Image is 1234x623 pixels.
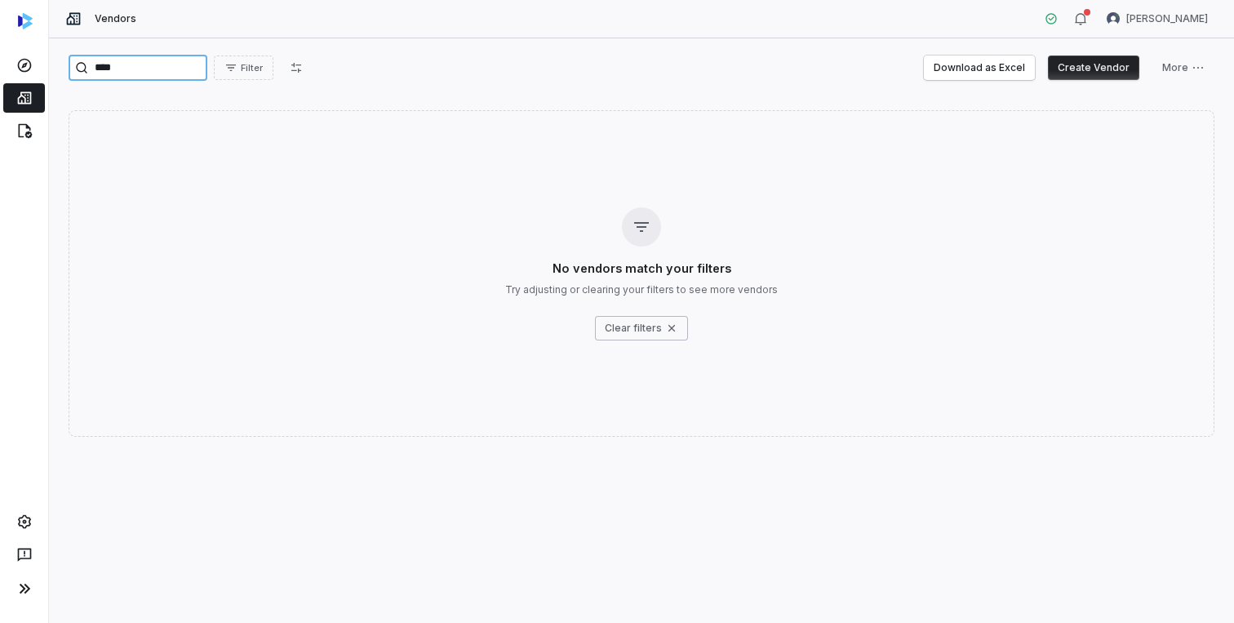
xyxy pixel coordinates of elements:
[1048,56,1139,80] button: Create Vendor
[1107,12,1120,25] img: Rachelle Guli avatar
[1126,12,1208,25] span: [PERSON_NAME]
[214,56,273,80] button: Filter
[18,13,33,29] img: svg%3e
[505,283,778,296] p: Try adjusting or clearing your filters to see more vendors
[924,56,1035,80] button: Download as Excel
[553,260,731,277] h3: No vendors match your filters
[241,62,263,74] span: Filter
[595,316,688,340] button: Clear filters
[1152,56,1214,80] button: More
[1097,7,1218,31] button: Rachelle Guli avatar[PERSON_NAME]
[95,12,136,25] span: Vendors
